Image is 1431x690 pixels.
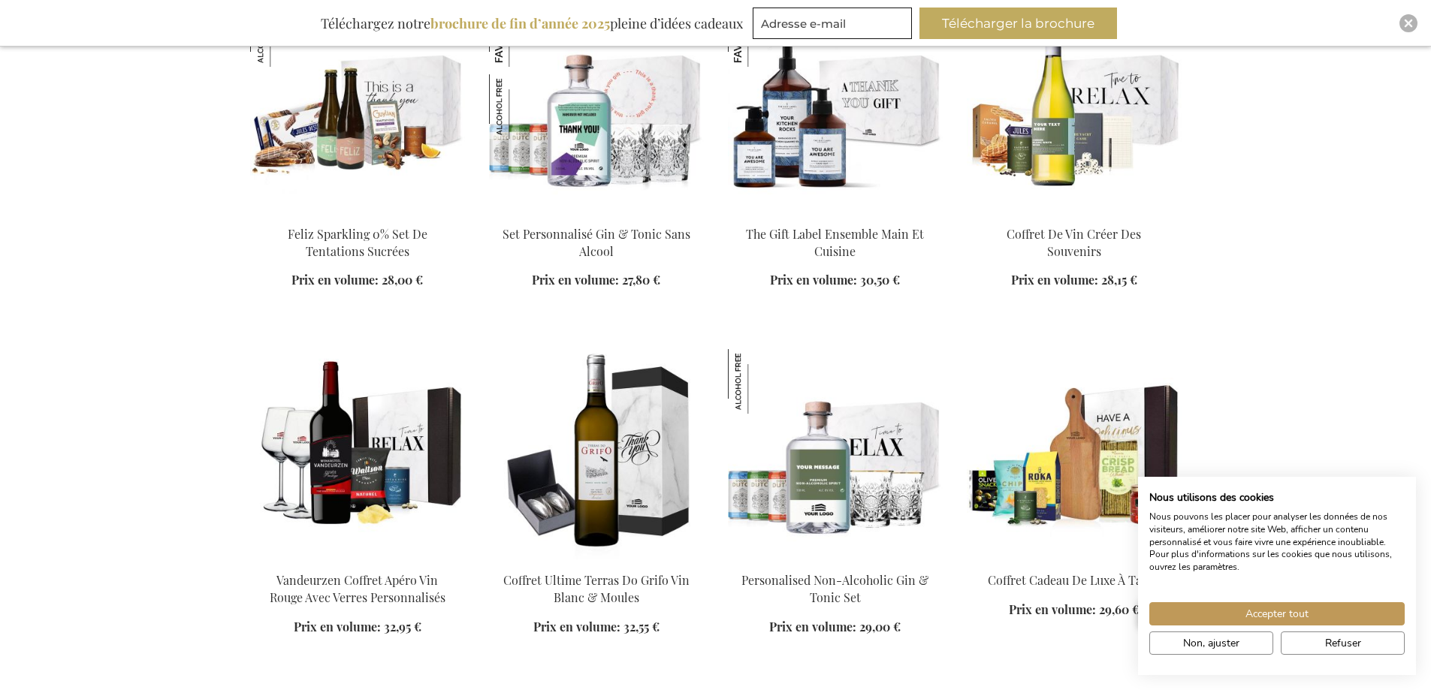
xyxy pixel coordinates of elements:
span: Prix en volume: [532,272,619,288]
button: Ajustez les préférences de cookie [1149,631,1273,655]
img: Close [1404,19,1413,28]
a: Vandeurzen Coffret Apéro Vin Rouge Avec Verres Personnalisés [270,572,445,605]
span: Accepter tout [1245,606,1309,622]
a: Prix en volume: 32,55 € [533,619,660,636]
img: The Gift Label Hand & Kitchen Set [728,2,943,212]
a: Prix en volume: 28,15 € [1011,272,1137,289]
a: Prix en volume: 28,00 € [291,272,423,289]
span: Prix en volume: [1009,601,1096,617]
span: Prix en volume: [533,619,620,634]
img: Set Personnalisé Gin & Tonic Sans Alcool [489,2,704,212]
span: Prix en volume: [291,272,379,288]
img: Personalised Non-Alcoholic Gin & Tonic Set [728,349,943,559]
span: Prix en volume: [1011,272,1098,288]
a: Feliz Sparkling 0% Set De Tentations Sucrées [288,226,427,259]
a: Prix en volume: 29,60 € [1009,601,1140,619]
form: marketing offers and promotions [753,8,916,44]
img: Ultimate Terras Do Grifo White Wine & Mussel Pairing Box [489,349,704,559]
img: Set Personnalisé Gin & Tonic Sans Alcool [489,74,554,139]
span: 28,00 € [382,272,423,288]
a: Luxury Tapas Gift Box [967,553,1182,568]
a: The Gift Label Ensemble Main Et Cuisine [746,226,924,259]
span: Prix en volume: [294,619,381,634]
span: 28,15 € [1101,272,1137,288]
button: Accepter tous les cookies [1149,602,1405,625]
button: Télécharger la brochure [919,8,1117,39]
a: Prix en volume: 29,00 € [769,619,901,636]
a: The Gift Label Hand & Kitchen Set The Gift Label Ensemble Main Et Cuisine [728,206,943,221]
input: Adresse e-mail [753,8,912,39]
a: Prix en volume: 27,80 € [532,272,660,289]
span: 32,95 € [384,619,421,634]
div: Téléchargez notre pleine d’idées cadeaux [314,8,750,39]
span: 27,80 € [622,272,660,288]
button: Refuser tous les cookies [1281,631,1405,655]
img: Luxury Tapas Gift Box [967,349,1182,559]
a: Feliz Sparkling 0% Sweet Temptations Set Feliz Sparkling 0% Set De Tentations Sucrées [250,206,465,221]
span: Non, ajuster [1183,635,1239,651]
a: Ultimate Terras Do Grifo White Wine & Mussel Pairing Box [489,553,704,568]
a: Coffret De Vin Créer Des Souvenirs [1007,226,1141,259]
span: 30,50 € [860,272,900,288]
a: Set Personnalisé Gin & Tonic Sans Alcool [503,226,690,259]
a: Coffret Cadeau De Luxe À Tapas [988,572,1160,588]
a: Personalised Non-Alcoholic Gin & Tonic Set Personalised Non-Alcoholic Gin & Tonic Set [728,553,943,568]
a: Coffret Ultime Terras Do Grifo Vin Blanc & Moules [503,572,690,605]
div: Close [1399,14,1417,32]
span: Prix en volume: [770,272,857,288]
img: Vandeurzen Coffret Apéro Vin Rouge Avec Verres Personnalisés [250,349,465,559]
span: Prix en volume: [769,619,856,634]
a: Personalised Non-Alcoholic Gin & Tonic Set [741,572,928,605]
img: Feliz Sparkling 0% Sweet Temptations Set [250,2,465,212]
b: brochure de fin d’année 2025 [430,14,610,32]
span: 29,60 € [1099,601,1140,617]
span: 29,00 € [859,619,901,634]
a: Vandeurzen Coffret Apéro Vin Rouge Avec Verres Personnalisés [250,553,465,568]
a: Personalised White Wine [967,206,1182,221]
p: Nous pouvons les placer pour analyser les données de nos visiteurs, améliorer notre site Web, aff... [1149,511,1405,574]
span: Refuser [1325,635,1361,651]
a: Prix en volume: 30,50 € [770,272,900,289]
a: Set Personnalisé Gin & Tonic Sans Alcool Set Personnalisé Gin & Tonic Sans Alcool Set Personnalis... [489,206,704,221]
span: 32,55 € [623,619,660,634]
img: Personalised White Wine [967,2,1182,212]
a: Prix en volume: 32,95 € [294,619,421,636]
img: Personalised Non-Alcoholic Gin & Tonic Set [728,349,792,414]
h2: Nous utilisons des cookies [1149,491,1405,505]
